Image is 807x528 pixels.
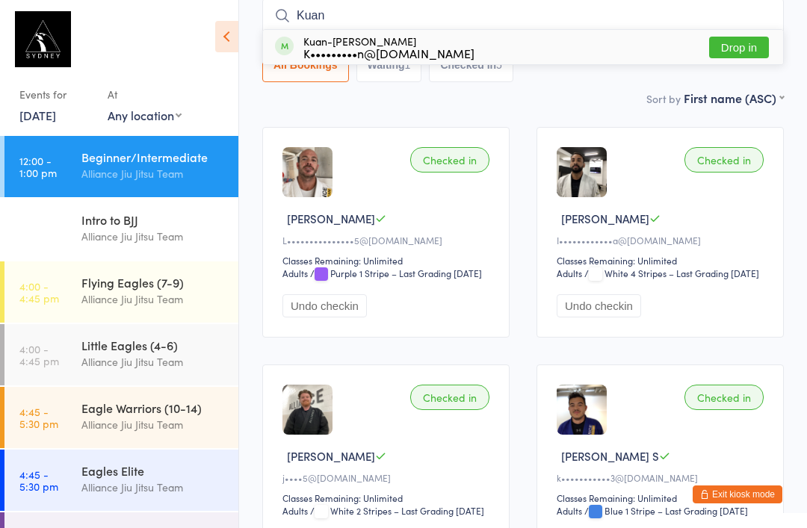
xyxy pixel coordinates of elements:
[81,479,226,496] div: Alliance Jiu Jitsu Team
[557,267,582,279] div: Adults
[4,136,238,197] a: 12:00 -1:00 pmBeginner/IntermediateAlliance Jiu Jitsu Team
[693,485,782,503] button: Exit kiosk mode
[108,107,182,123] div: Any location
[557,254,768,267] div: Classes Remaining: Unlimited
[557,234,768,246] div: I••••••••••••a@[DOMAIN_NAME]
[282,267,308,279] div: Adults
[684,147,764,173] div: Checked in
[81,228,226,245] div: Alliance Jiu Jitsu Team
[4,450,238,511] a: 4:45 -5:30 pmEagles EliteAlliance Jiu Jitsu Team
[4,199,238,260] a: 12:00 -12:45 pmIntro to BJJAlliance Jiu Jitsu Team
[81,149,226,165] div: Beginner/Intermediate
[108,82,182,107] div: At
[557,504,582,517] div: Adults
[310,504,484,517] span: / White 2 Stripes – Last Grading [DATE]
[81,274,226,291] div: Flying Eagles (7-9)
[262,48,349,82] button: All Bookings
[81,211,226,228] div: Intro to BJJ
[81,165,226,182] div: Alliance Jiu Jitsu Team
[584,267,759,279] span: / White 4 Stripes – Last Grading [DATE]
[561,448,659,464] span: [PERSON_NAME] S
[303,47,474,59] div: K•••••••••n@[DOMAIN_NAME]
[81,291,226,308] div: Alliance Jiu Jitsu Team
[557,471,768,484] div: k•••••••••••3@[DOMAIN_NAME]
[584,504,748,517] span: / Blue 1 Stripe – Last Grading [DATE]
[287,448,375,464] span: [PERSON_NAME]
[303,35,474,59] div: Kuan-[PERSON_NAME]
[709,37,769,58] button: Drop in
[287,211,375,226] span: [PERSON_NAME]
[684,385,764,410] div: Checked in
[356,48,422,82] button: Waiting1
[4,261,238,323] a: 4:00 -4:45 pmFlying Eagles (7-9)Alliance Jiu Jitsu Team
[557,491,768,504] div: Classes Remaining: Unlimited
[282,504,308,517] div: Adults
[282,147,333,197] img: image1680073386.png
[81,462,226,479] div: Eagles Elite
[19,107,56,123] a: [DATE]
[19,82,93,107] div: Events for
[282,234,494,246] div: L•••••••••••••••5@[DOMAIN_NAME]
[405,59,411,71] div: 1
[282,254,494,267] div: Classes Remaining: Unlimited
[19,468,58,492] time: 4:45 - 5:30 pm
[310,267,482,279] span: / Purple 1 Stripe – Last Grading [DATE]
[19,155,57,178] time: 12:00 - 1:00 pm
[429,48,513,82] button: Checked in5
[282,491,494,504] div: Classes Remaining: Unlimited
[557,294,641,317] button: Undo checkin
[15,11,71,67] img: Alliance Sydney
[410,147,489,173] div: Checked in
[561,211,649,226] span: [PERSON_NAME]
[282,294,367,317] button: Undo checkin
[81,353,226,370] div: Alliance Jiu Jitsu Team
[282,471,494,484] div: j••••5@[DOMAIN_NAME]
[4,324,238,385] a: 4:00 -4:45 pmLittle Eagles (4-6)Alliance Jiu Jitsu Team
[496,59,502,71] div: 5
[410,385,489,410] div: Checked in
[4,387,238,448] a: 4:45 -5:30 pmEagle Warriors (10-14)Alliance Jiu Jitsu Team
[81,337,226,353] div: Little Eagles (4-6)
[19,217,62,241] time: 12:00 - 12:45 pm
[19,280,59,304] time: 4:00 - 4:45 pm
[282,385,333,435] img: image1742200984.png
[557,385,607,435] img: image1680118523.png
[81,416,226,433] div: Alliance Jiu Jitsu Team
[19,406,58,429] time: 4:45 - 5:30 pm
[646,91,681,106] label: Sort by
[81,400,226,416] div: Eagle Warriors (10-14)
[684,90,784,106] div: First name (ASC)
[19,343,59,367] time: 4:00 - 4:45 pm
[557,147,607,197] img: image1715567450.png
